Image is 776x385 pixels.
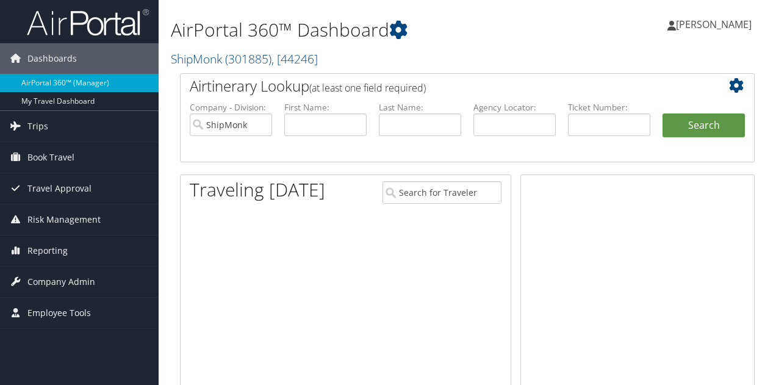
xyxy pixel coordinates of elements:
button: Search [663,113,745,138]
span: Trips [27,111,48,142]
span: [PERSON_NAME] [676,18,752,31]
span: (at least one field required) [309,81,426,95]
label: First Name: [284,101,367,113]
label: Company - Division: [190,101,272,113]
span: Travel Approval [27,173,92,204]
span: Risk Management [27,204,101,235]
span: Dashboards [27,43,77,74]
label: Agency Locator: [473,101,556,113]
h1: Traveling [DATE] [190,177,325,203]
span: Book Travel [27,142,74,173]
span: ( 301885 ) [225,51,271,67]
img: airportal-logo.png [27,8,149,37]
h2: Airtinerary Lookup [190,76,697,96]
span: Company Admin [27,267,95,297]
span: Employee Tools [27,298,91,328]
label: Last Name: [379,101,461,113]
h1: AirPortal 360™ Dashboard [171,17,566,43]
input: Search for Traveler [383,181,502,204]
span: Reporting [27,236,68,266]
span: , [ 44246 ] [271,51,318,67]
a: [PERSON_NAME] [667,6,764,43]
label: Ticket Number: [568,101,650,113]
a: ShipMonk [171,51,318,67]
